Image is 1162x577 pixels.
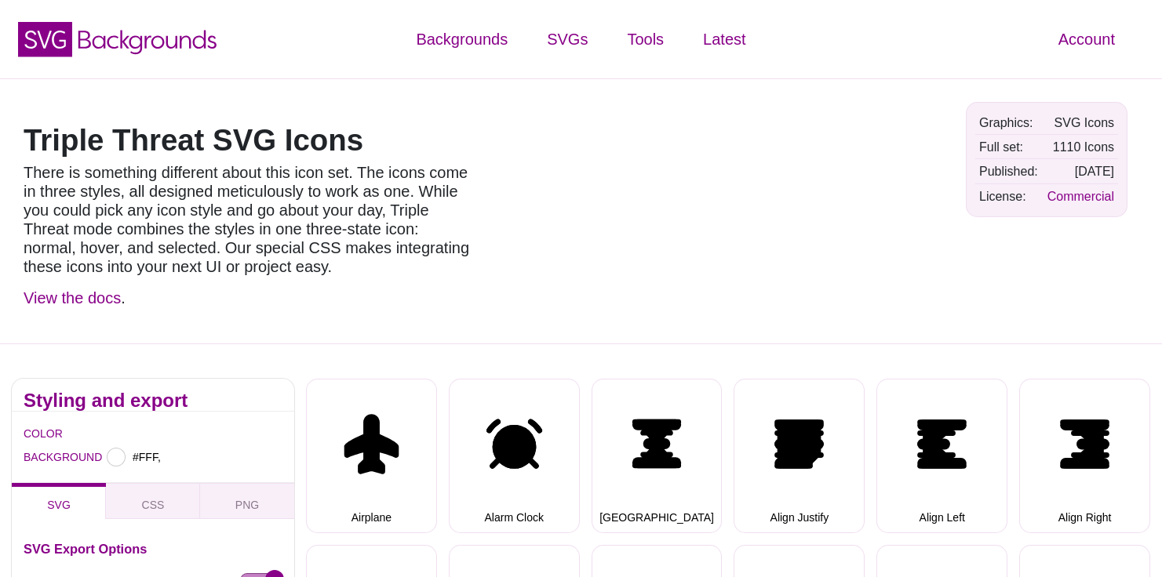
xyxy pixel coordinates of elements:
[306,379,437,533] button: Airplane
[592,379,723,533] button: [GEOGRAPHIC_DATA]
[1019,379,1150,533] button: Align Right
[876,379,1007,533] button: Align Left
[975,111,1042,134] td: Graphics:
[24,125,471,155] h1: Triple Threat SVG Icons
[975,185,1042,208] td: License:
[527,16,607,63] a: SVGs
[975,160,1042,183] td: Published:
[24,543,282,555] h3: SVG Export Options
[975,136,1042,158] td: Full set:
[200,483,294,519] button: PNG
[24,163,471,276] p: There is something different about this icon set. The icons come in three styles, all designed me...
[106,483,200,519] button: CSS
[607,16,683,63] a: Tools
[1047,190,1114,203] a: Commercial
[142,499,165,511] span: CSS
[683,16,765,63] a: Latest
[734,379,865,533] button: Align Justify
[1044,111,1118,134] td: SVG Icons
[449,379,580,533] button: Alarm Clock
[396,16,527,63] a: Backgrounds
[1044,160,1118,183] td: [DATE]
[24,288,471,307] p: .
[24,423,43,444] label: COLOR
[1039,16,1135,63] a: Account
[24,394,282,407] h2: Styling and export
[1044,136,1118,158] td: 1110 Icons
[235,499,259,511] span: PNG
[24,289,121,307] a: View the docs
[24,447,43,467] label: BACKGROUND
